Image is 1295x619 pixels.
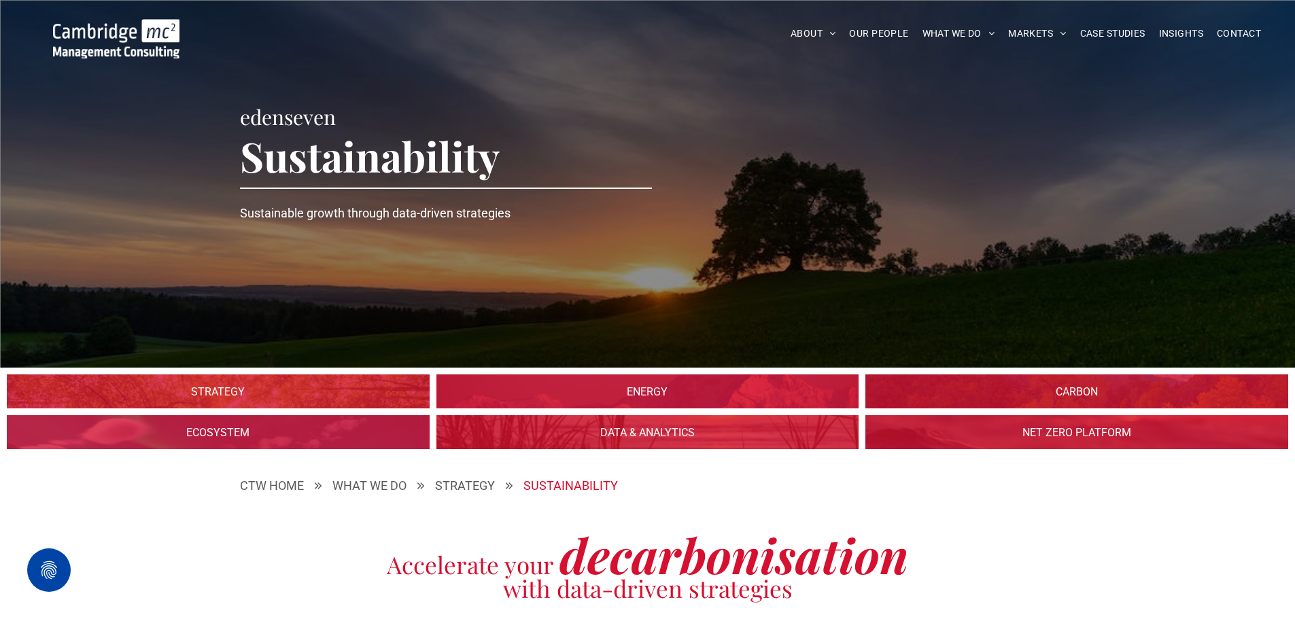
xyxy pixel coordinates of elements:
[435,476,495,495] div: STRATEGY
[1152,23,1210,44] a: INSIGHTS
[1073,23,1152,44] a: CASE STUDIES
[1001,23,1073,44] a: MARKETS
[842,23,915,44] a: OUR PEOPLE
[503,572,793,604] span: with data-driven strategies
[240,206,511,220] span: Sustainable growth through data-driven strategies
[240,128,500,183] span: Sustainability
[436,374,859,408] a: Sustainability | 1. SOURCING | Energy | Cambridge Management Consulting
[1210,23,1268,44] a: CONTACT
[7,374,430,408] a: Sustainability Strategy | Cambridge Management Consulting
[916,23,1002,44] a: WHAT WE DO
[240,476,304,495] a: CTW HOME
[865,415,1288,449] a: Sustainability | Net Zero Platform | Cambridge Management Consulting
[436,415,859,449] a: Sustainability | Data & Analytics | Cambridge Management Consulting
[865,374,1288,408] a: Sustainability | Carbon | Cambridge Management Consulting
[240,476,1056,495] nav: Breadcrumbs
[53,19,179,58] img: Go to Homepage
[53,21,179,35] a: Your Business Transformed | Cambridge Management Consulting
[240,103,336,130] span: edenseven
[784,23,843,44] a: ABOUT
[332,476,407,495] a: WHAT WE DO
[523,476,618,495] div: SUSTAINABILITY
[387,548,553,580] span: Accelerate your
[7,415,430,449] a: Sustainability | 1. WATER | Ecosystem | Cambridge Management Consulting
[559,523,908,586] span: decarbonisation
